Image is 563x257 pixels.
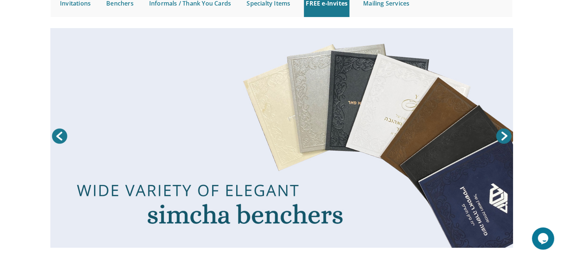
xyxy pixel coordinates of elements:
[495,127,513,145] a: Next
[50,127,69,145] a: Prev
[532,227,556,250] iframe: chat widget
